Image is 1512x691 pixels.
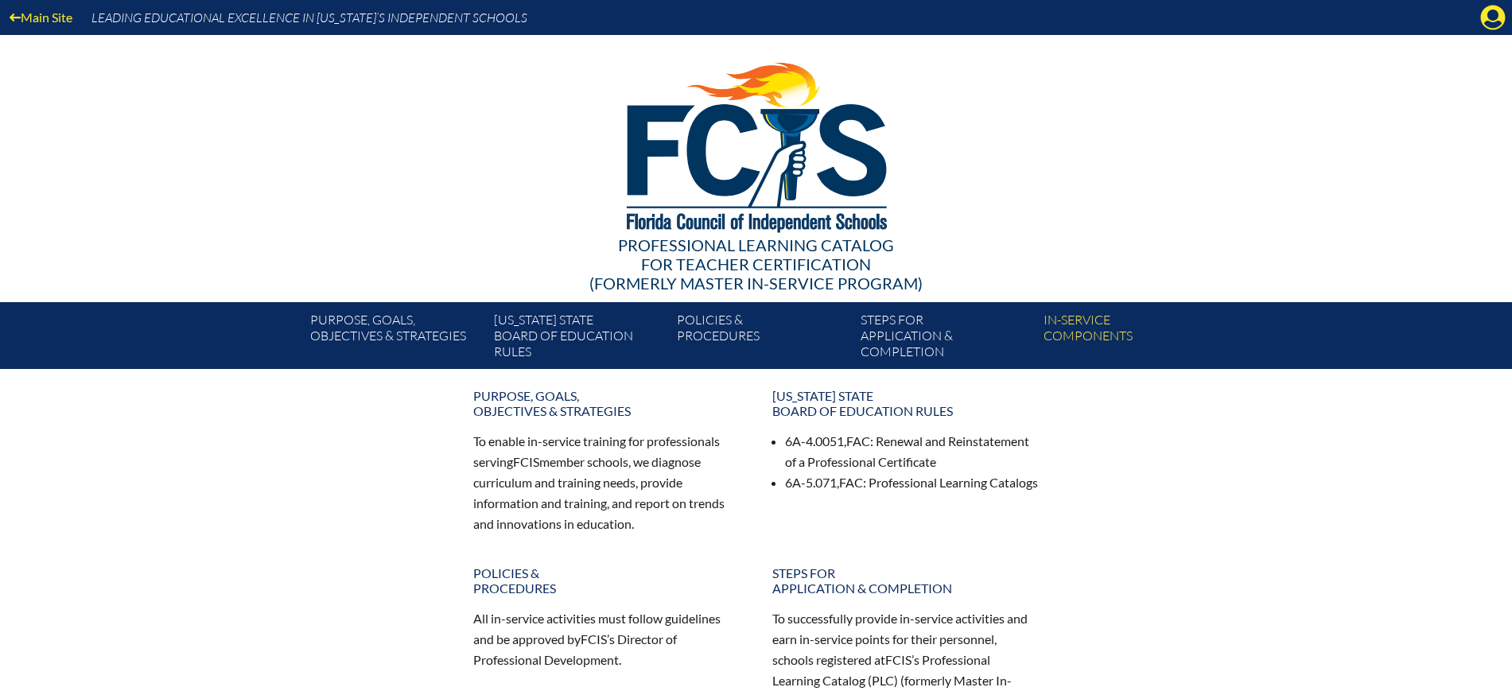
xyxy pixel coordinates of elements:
a: [US_STATE] StateBoard of Education rules [488,309,670,369]
span: FCIS [513,454,539,469]
a: Policies &Procedures [464,559,750,602]
img: FCISlogo221.eps [592,35,920,252]
span: PLC [872,673,894,688]
a: Policies &Procedures [670,309,853,369]
svg: Manage account [1480,5,1506,30]
a: In-servicecomponents [1037,309,1220,369]
span: for Teacher Certification [641,254,871,274]
div: Professional Learning Catalog (formerly Master In-service Program) [298,235,1215,293]
p: To enable in-service training for professionals serving member schools, we diagnose curriculum an... [473,431,740,534]
a: Steps forapplication & completion [763,559,1049,602]
li: 6A-5.071, : Professional Learning Catalogs [785,472,1040,493]
p: All in-service activities must follow guidelines and be approved by ’s Director of Professional D... [473,608,740,670]
a: [US_STATE] StateBoard of Education rules [763,382,1049,425]
a: Steps forapplication & completion [854,309,1037,369]
a: Purpose, goals,objectives & strategies [304,309,487,369]
span: FCIS [581,631,607,646]
a: Main Site [3,6,79,28]
span: FCIS [885,652,911,667]
a: Purpose, goals,objectives & strategies [464,382,750,425]
li: 6A-4.0051, : Renewal and Reinstatement of a Professional Certificate [785,431,1040,472]
span: FAC [839,475,863,490]
span: FAC [846,433,870,448]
